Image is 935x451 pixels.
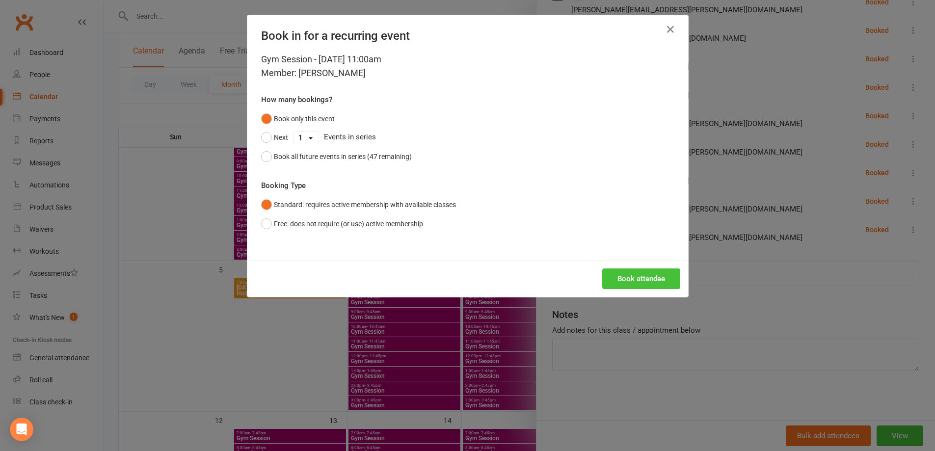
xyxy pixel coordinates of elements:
[261,94,332,106] label: How many bookings?
[261,128,674,147] div: Events in series
[261,128,288,147] button: Next
[274,151,412,162] div: Book all future events in series (47 remaining)
[10,418,33,441] div: Open Intercom Messenger
[261,180,306,191] label: Booking Type
[261,214,423,233] button: Free: does not require (or use) active membership
[663,22,678,37] button: Close
[261,109,335,128] button: Book only this event
[261,53,674,80] div: Gym Session - [DATE] 11:00am Member: [PERSON_NAME]
[261,195,456,214] button: Standard: requires active membership with available classes
[602,268,680,289] button: Book attendee
[261,147,412,166] button: Book all future events in series (47 remaining)
[261,29,674,43] h4: Book in for a recurring event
